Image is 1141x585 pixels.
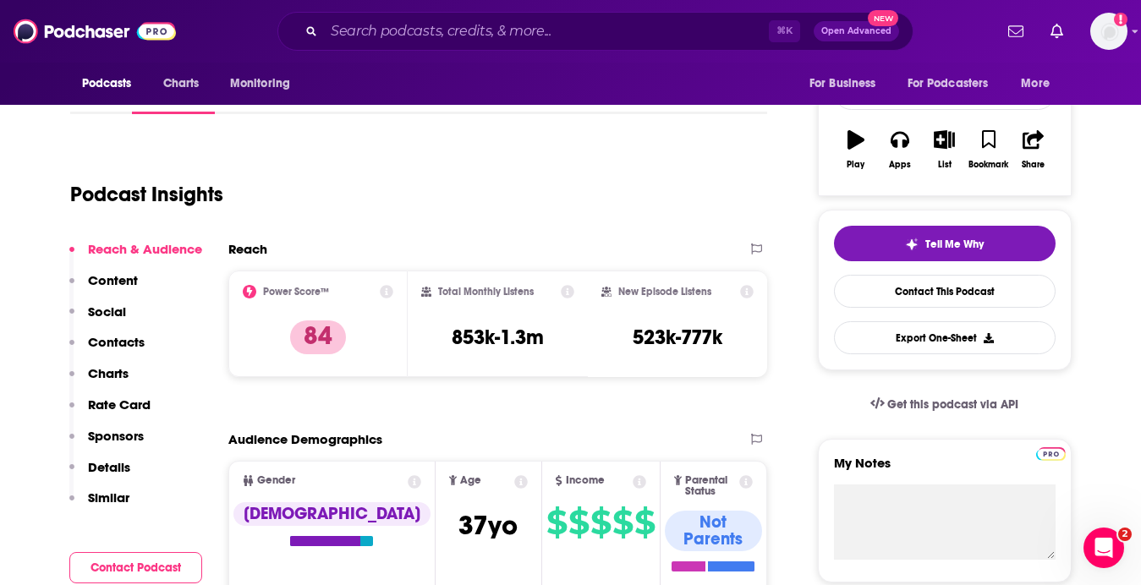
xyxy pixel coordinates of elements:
span: Logged in as high10media [1090,13,1127,50]
img: Podchaser - Follow, Share and Rate Podcasts [14,15,176,47]
button: Open AdvancedNew [814,21,899,41]
svg: Add a profile image [1114,13,1127,26]
p: Rate Card [88,396,151,413]
div: Not Parents [665,511,763,551]
p: Sponsors [88,428,144,444]
button: Contacts [69,334,145,365]
h3: 523k-777k [633,325,722,350]
div: List [938,160,952,170]
a: Contact This Podcast [834,275,1056,308]
input: Search podcasts, credits, & more... [324,18,769,45]
button: Apps [878,119,922,180]
p: Similar [88,489,129,506]
button: Contact Podcast [69,552,202,583]
button: Reach & Audience [69,241,202,272]
button: open menu [70,68,154,100]
div: Share [1022,160,1045,170]
button: tell me why sparkleTell Me Why [834,226,1056,261]
h2: New Episode Listens [618,286,711,298]
button: Content [69,272,138,303]
button: Similar [69,489,129,521]
span: $ [612,509,633,536]
button: Social [69,303,126,335]
span: Get this podcast via API [887,397,1018,412]
span: More [1021,72,1050,96]
iframe: Intercom live chat [1083,528,1124,568]
p: 84 [290,320,346,354]
a: Get this podcast via API [857,384,1033,425]
a: Pro website [1036,445,1066,461]
span: $ [568,509,589,536]
span: $ [590,509,611,536]
button: Share [1011,119,1055,180]
h2: Audience Demographics [228,431,382,447]
button: Sponsors [69,428,144,459]
span: For Business [809,72,876,96]
p: Charts [88,365,129,381]
span: Open Advanced [821,27,891,36]
button: Play [834,119,878,180]
p: Contacts [88,334,145,350]
a: Charts [152,68,210,100]
button: open menu [218,68,312,100]
span: New [868,10,898,26]
button: open menu [897,68,1013,100]
div: Play [847,160,864,170]
h2: Power Score™ [263,286,329,298]
a: Show notifications dropdown [1044,17,1070,46]
button: Details [69,459,130,490]
div: [DEMOGRAPHIC_DATA] [233,502,431,526]
span: ⌘ K [769,20,800,42]
label: My Notes [834,455,1056,484]
span: $ [546,509,567,536]
span: 37 yo [458,509,518,542]
button: Bookmark [967,119,1011,180]
button: Rate Card [69,396,151,428]
span: $ [634,509,655,536]
p: Social [88,303,126,320]
button: open menu [798,68,897,100]
div: Apps [889,160,911,170]
div: Search podcasts, credits, & more... [277,12,913,51]
button: Export One-Sheet [834,321,1056,354]
img: User Profile [1090,13,1127,50]
p: Reach & Audience [88,241,202,257]
img: Podchaser Pro [1036,447,1066,461]
button: Show profile menu [1090,13,1127,50]
span: For Podcasters [908,72,989,96]
p: Details [88,459,130,475]
span: Income [566,475,605,486]
h3: 853k-1.3m [452,325,544,350]
h1: Podcast Insights [70,182,223,207]
img: tell me why sparkle [905,238,919,251]
span: 2 [1118,528,1132,541]
button: List [922,119,966,180]
span: Monitoring [230,72,290,96]
span: Age [460,475,481,486]
span: Gender [257,475,295,486]
a: Show notifications dropdown [1001,17,1030,46]
button: Charts [69,365,129,396]
p: Content [88,272,138,288]
h2: Reach [228,241,267,257]
div: Bookmark [968,160,1008,170]
span: Podcasts [82,72,132,96]
span: Charts [163,72,200,96]
span: Tell Me Why [925,238,984,251]
span: Parental Status [685,475,737,497]
h2: Total Monthly Listens [438,286,534,298]
button: open menu [1009,68,1071,100]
